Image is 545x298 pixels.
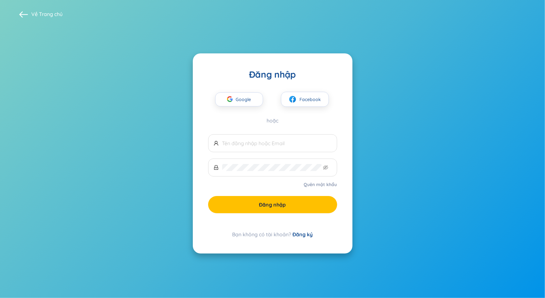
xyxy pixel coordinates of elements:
[31,11,63,18] span: Về
[208,196,337,213] button: Đăng nhập
[293,231,313,238] a: Đăng ký
[289,95,297,103] img: facebook
[304,181,337,188] a: Quên mật khẩu
[208,117,337,124] div: hoặc
[208,69,337,80] div: Đăng nhập
[214,141,219,146] span: user
[323,165,328,170] span: eye-invisible
[222,140,332,147] input: Tên đăng nhập hoặc Email
[259,201,286,208] span: Đăng nhập
[39,11,63,17] a: Trang chủ
[215,92,263,106] button: Google
[214,165,219,170] span: lock
[236,93,254,106] span: Google
[208,231,337,238] div: Bạn không có tài khoản?
[281,92,329,107] button: facebookFacebook
[300,96,321,103] span: Facebook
